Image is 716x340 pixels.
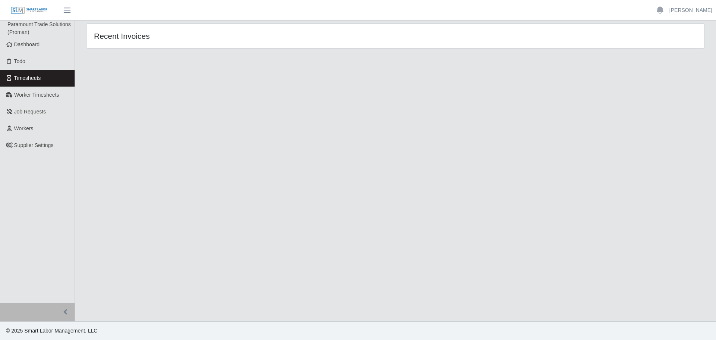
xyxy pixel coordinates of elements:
[669,6,712,14] a: [PERSON_NAME]
[10,6,48,15] img: SLM Logo
[14,41,40,47] span: Dashboard
[7,21,71,35] span: Paramount Trade Solutions (Proman)
[14,75,41,81] span: Timesheets
[94,31,339,41] h4: Recent Invoices
[14,58,25,64] span: Todo
[14,92,59,98] span: Worker Timesheets
[6,328,97,334] span: © 2025 Smart Labor Management, LLC
[14,142,54,148] span: Supplier Settings
[14,109,46,115] span: Job Requests
[14,125,34,131] span: Workers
